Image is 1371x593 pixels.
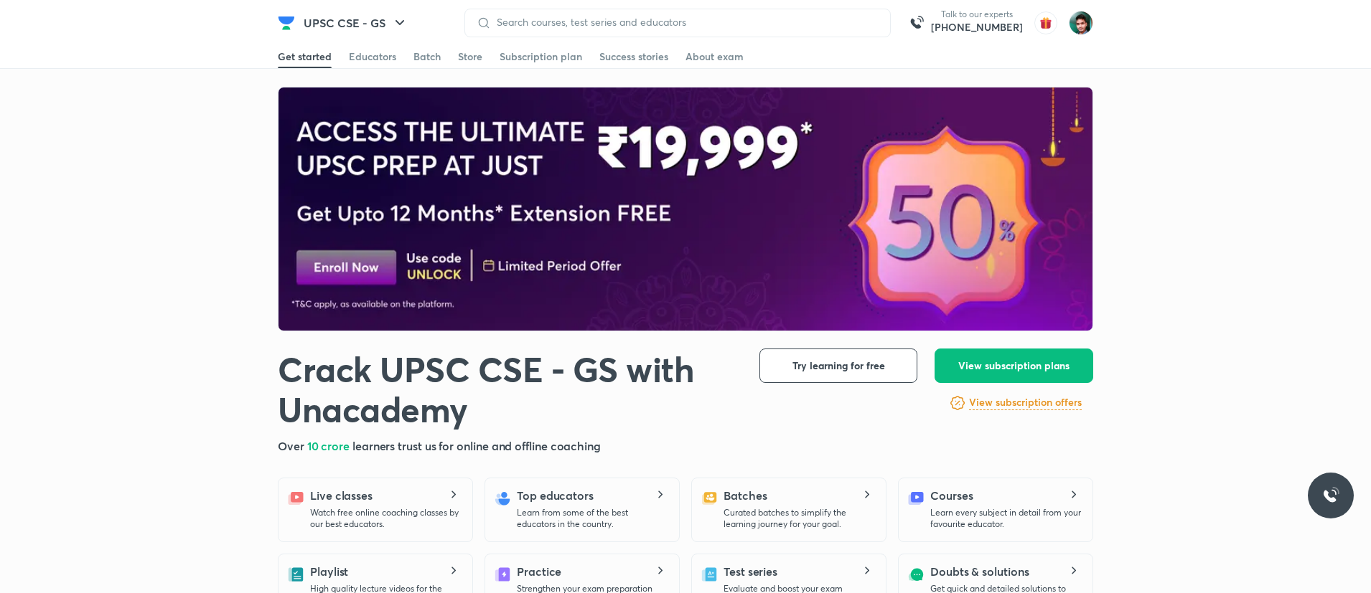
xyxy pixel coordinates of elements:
[599,49,668,64] div: Success stories
[958,359,1070,373] span: View subscription plans
[295,9,417,37] button: UPSC CSE - GS
[278,438,307,453] span: Over
[278,14,295,32] img: Company Logo
[930,487,973,504] h5: Courses
[491,16,879,28] input: Search courses, test series and educators
[930,507,1081,530] p: Learn every subject in detail from your favourite educator.
[599,45,668,68] a: Success stories
[310,507,461,530] p: Watch free online coaching classes by our best educators.
[349,45,396,68] a: Educators
[278,348,736,429] h1: Crack UPSC CSE - GS with Unacademy
[352,438,601,453] span: learners trust us for online and offline coaching
[349,49,396,64] div: Educators
[517,563,561,580] h5: Practice
[517,507,668,530] p: Learn from some of the best educators in the country.
[458,45,482,68] a: Store
[517,487,594,504] h5: Top educators
[902,9,931,37] img: call-us
[413,45,441,68] a: Batch
[969,395,1082,410] h6: View subscription offers
[1069,11,1093,35] img: Avinash Gupta
[500,45,582,68] a: Subscription plan
[935,348,1093,383] button: View subscription plans
[931,9,1023,20] p: Talk to our experts
[931,20,1023,34] a: [PHONE_NUMBER]
[1322,487,1339,504] img: ttu
[413,49,441,64] div: Batch
[500,49,582,64] div: Subscription plan
[724,563,777,580] h5: Test series
[458,49,482,64] div: Store
[724,487,767,504] h5: Batches
[930,563,1029,580] h5: Doubts & solutions
[1034,11,1057,34] img: avatar
[278,45,332,68] a: Get started
[969,394,1082,412] a: View subscription offers
[278,49,332,64] div: Get started
[685,49,744,64] div: About exam
[310,563,348,580] h5: Playlist
[307,438,352,453] span: 10 crore
[310,487,373,504] h5: Live classes
[724,507,874,530] p: Curated batches to simplify the learning journey for your goal.
[685,45,744,68] a: About exam
[759,348,917,383] button: Try learning for free
[792,359,885,373] span: Try learning for free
